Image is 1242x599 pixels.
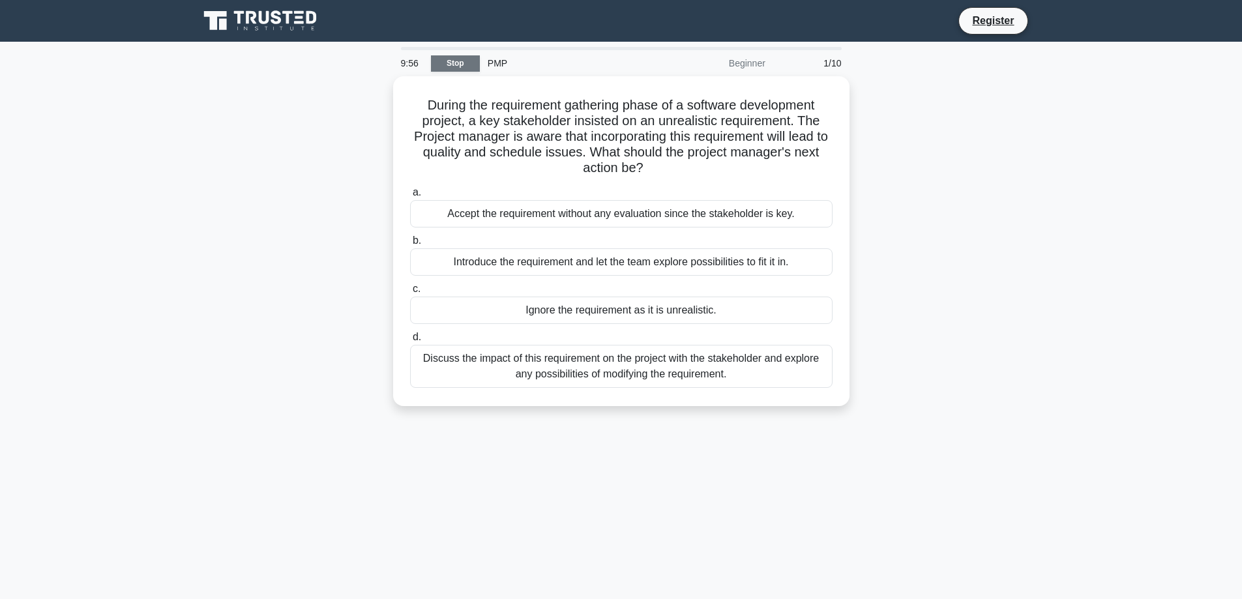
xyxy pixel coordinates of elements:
[773,50,850,76] div: 1/10
[413,331,421,342] span: d.
[413,186,421,197] span: a.
[964,12,1022,29] a: Register
[413,283,421,294] span: c.
[409,97,834,177] h5: During the requirement gathering phase of a software development project, a key stakeholder insis...
[480,50,659,76] div: PMP
[431,55,480,72] a: Stop
[393,50,431,76] div: 9:56
[659,50,773,76] div: Beginner
[410,248,833,276] div: Introduce the requirement and let the team explore possibilities to fit it in.
[413,235,421,246] span: b.
[410,200,833,227] div: Accept the requirement without any evaluation since the stakeholder is key.
[410,297,833,324] div: Ignore the requirement as it is unrealistic.
[410,345,833,388] div: Discuss the impact of this requirement on the project with the stakeholder and explore any possib...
